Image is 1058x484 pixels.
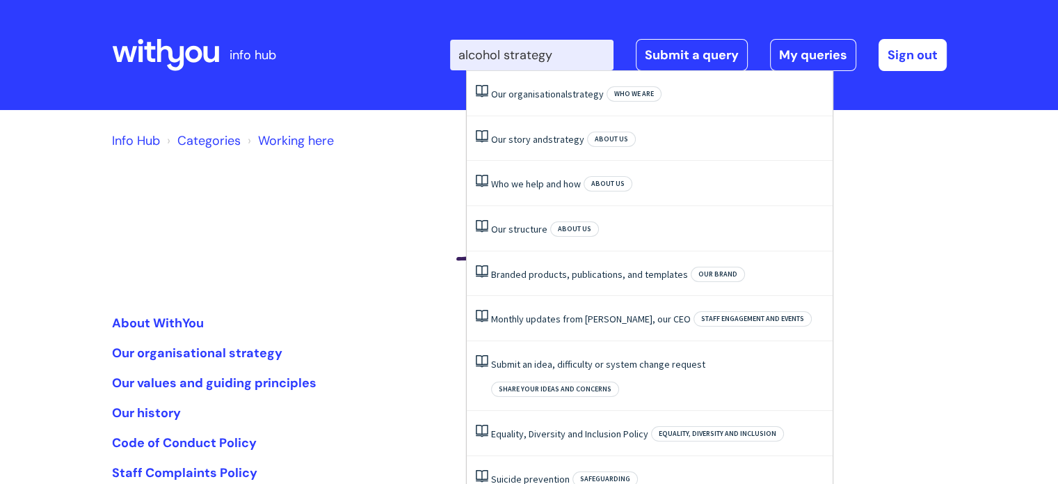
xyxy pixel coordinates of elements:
[244,130,334,152] li: Working here
[770,39,856,71] a: My queries
[491,268,688,281] a: Branded products, publications, and templates
[550,221,599,237] span: About Us
[694,311,812,327] span: Staff engagement and events
[112,435,257,451] a: Code of Conduct Policy
[548,133,584,146] span: strategy
[450,40,614,70] input: Search
[112,315,204,331] a: About WithYou
[230,44,276,66] p: info hub
[879,39,947,71] a: Sign out
[584,176,632,192] span: About Us
[450,39,947,71] div: | -
[587,132,636,147] span: About Us
[491,358,705,370] a: Submit an idea, difficulty or system change request
[163,130,241,152] li: Solution home
[491,133,584,146] a: Our story andstrategy
[568,88,604,100] span: strategy
[112,405,181,421] a: Our history
[636,39,748,71] a: Submit a query
[112,345,282,361] a: Our organisational strategy
[491,382,619,397] span: Share your ideas and concerns
[112,219,947,244] h1: Who we are
[491,428,648,440] a: Equality, Diversity and Inclusion Policy
[691,267,745,282] span: Our brand
[607,86,662,102] span: Who we are
[491,88,604,100] a: Our organisationalstrategy
[112,465,257,481] a: Staff Complaints Policy
[112,375,316,391] a: Our values and guiding principles
[258,132,334,149] a: Working here
[112,132,160,149] a: Info Hub
[177,132,241,149] a: Categories
[491,313,691,325] a: Monthly updates from [PERSON_NAME], our CEO
[491,223,547,235] a: Our structure
[651,426,784,442] span: Equality, Diversity and Inclusion
[491,178,581,190] a: Who we help and how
